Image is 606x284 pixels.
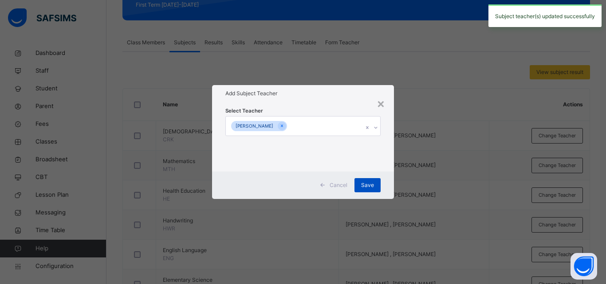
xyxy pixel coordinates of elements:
h1: Add Subject Teacher [225,89,381,97]
span: Select Teacher [225,107,263,115]
div: × [377,94,385,113]
span: Cancel [330,181,347,189]
div: Subject teacher(s) updated successfully [488,4,602,27]
button: Open asap [571,253,597,280]
span: Save [361,181,374,189]
div: [PERSON_NAME] [231,121,278,131]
